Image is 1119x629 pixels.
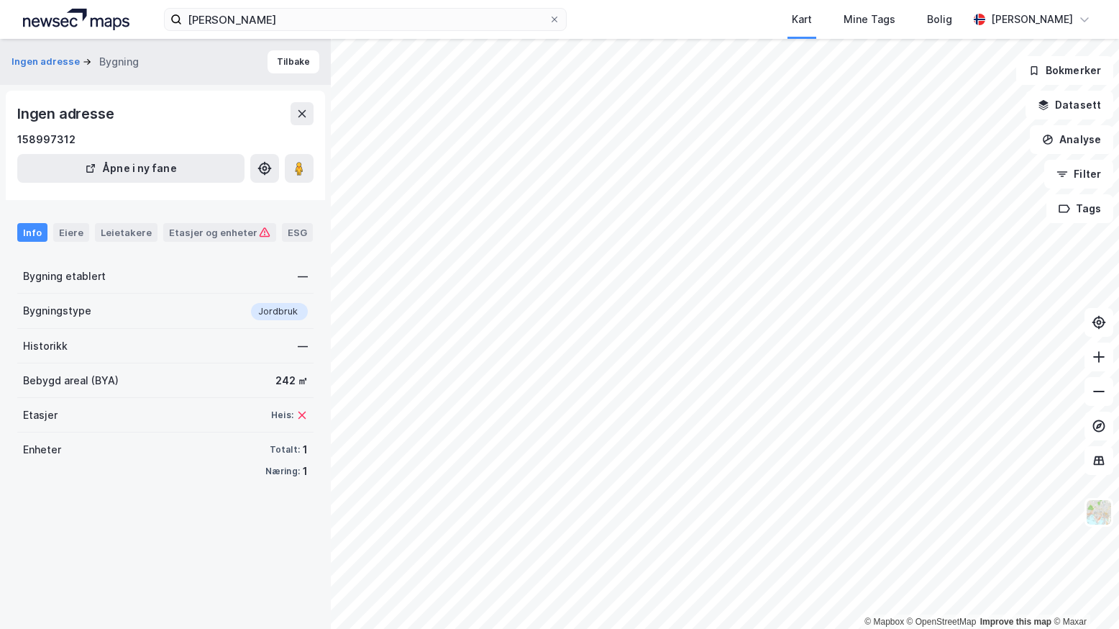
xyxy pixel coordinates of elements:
[1046,194,1113,223] button: Tags
[864,617,904,627] a: Mapbox
[1016,56,1113,85] button: Bokmerker
[1085,499,1113,526] img: Z
[1030,125,1113,154] button: Analyse
[23,338,68,355] div: Historikk
[23,302,91,320] div: Bygningstype
[23,9,129,30] img: logo.a4113a55bc3d86da70a041830d287a7e.svg
[792,11,812,28] div: Kart
[95,223,157,242] div: Leietakere
[298,338,308,355] div: —
[303,463,308,480] div: 1
[991,11,1073,28] div: [PERSON_NAME]
[282,223,313,242] div: ESG
[17,223,47,242] div: Info
[271,409,293,421] div: Heis:
[17,154,245,183] button: Åpne i ny fane
[23,407,58,424] div: Etasjer
[844,11,895,28] div: Mine Tags
[23,372,119,389] div: Bebygd areal (BYA)
[12,55,83,69] button: Ingen adresse
[23,441,61,458] div: Enheter
[1044,160,1113,189] button: Filter
[907,617,977,627] a: OpenStreetMap
[1047,560,1119,629] iframe: Chat Widget
[23,268,106,285] div: Bygning etablert
[980,617,1051,627] a: Improve this map
[182,9,549,30] input: Søk på adresse, matrikkel, gårdeiere, leietakere eller personer
[17,102,117,125] div: Ingen adresse
[275,372,308,389] div: 242 ㎡
[1026,91,1113,119] button: Datasett
[298,268,308,285] div: —
[270,444,300,456] div: Totalt:
[17,131,76,148] div: 158997312
[53,223,89,242] div: Eiere
[268,50,319,73] button: Tilbake
[927,11,952,28] div: Bolig
[99,53,139,71] div: Bygning
[265,466,300,477] div: Næring:
[303,441,308,458] div: 1
[169,226,270,239] div: Etasjer og enheter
